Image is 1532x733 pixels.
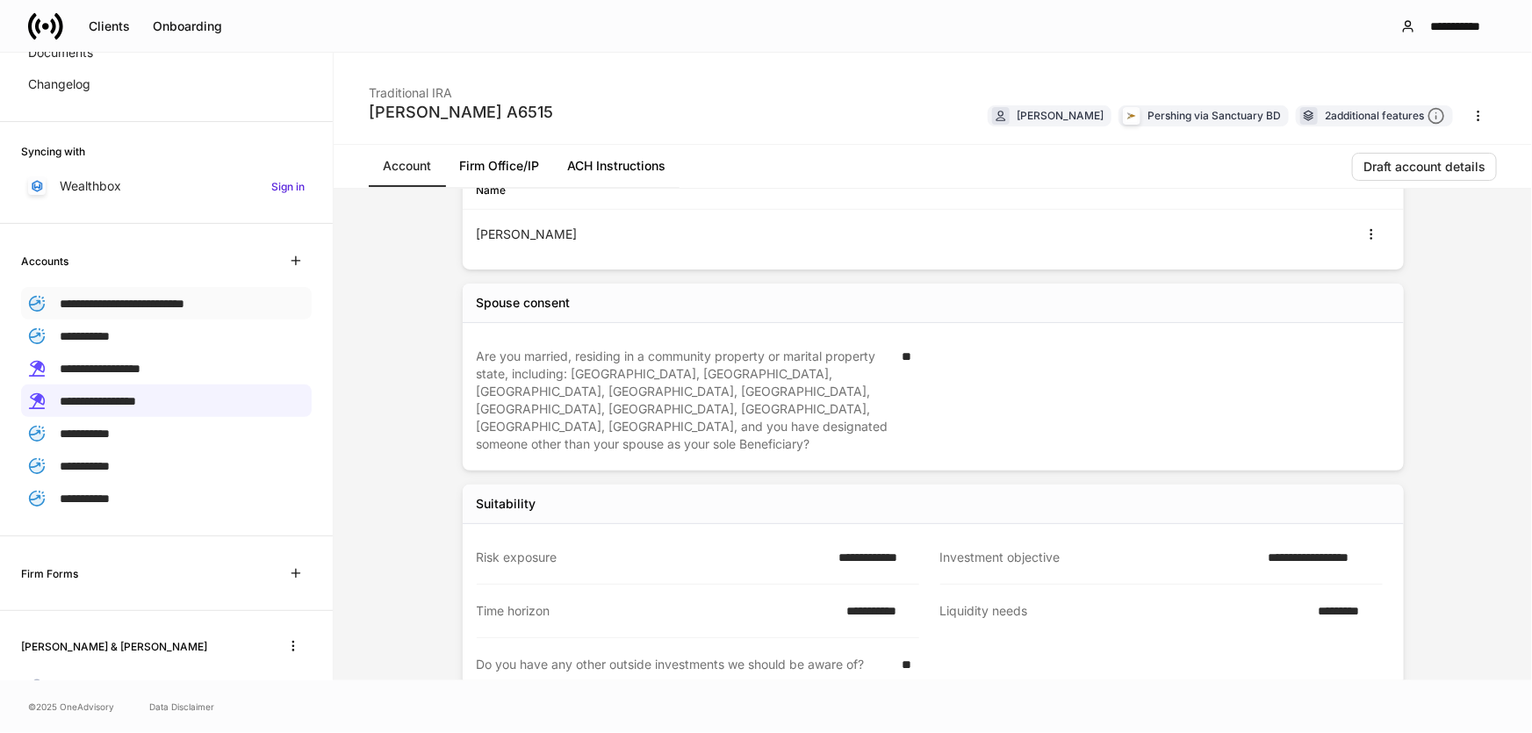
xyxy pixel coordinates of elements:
[477,294,571,312] div: Spouse consent
[21,143,85,160] h6: Syncing with
[28,44,93,61] p: Documents
[477,226,933,243] div: [PERSON_NAME]
[940,602,1308,621] div: Liquidity needs
[21,37,312,68] a: Documents
[21,253,68,269] h6: Accounts
[1017,107,1104,124] div: [PERSON_NAME]
[477,348,892,453] div: Are you married, residing in a community property or marital property state, including: [GEOGRAPH...
[89,20,130,32] div: Clients
[149,700,214,714] a: Data Disclaimer
[477,495,536,513] div: Suitability
[21,638,207,655] h6: [PERSON_NAME] & [PERSON_NAME]
[477,602,837,620] div: Time horizon
[1352,153,1497,181] button: Draft account details
[1363,161,1485,173] div: Draft account details
[477,656,892,673] div: Do you have any other outside investments we should be aware of?
[141,12,234,40] button: Onboarding
[553,145,680,187] a: ACH Instructions
[21,565,78,582] h6: Firm Forms
[21,170,312,202] a: WealthboxSign in
[60,177,121,195] p: Wealthbox
[369,145,445,187] a: Account
[445,145,553,187] a: Firm Office/IP
[477,182,933,198] div: Name
[60,678,161,695] p: [PERSON_NAME]
[1325,107,1445,126] div: 2 additional features
[1147,107,1281,124] div: Pershing via Sanctuary BD
[153,20,222,32] div: Onboarding
[369,74,553,102] div: Traditional IRA
[940,549,1258,566] div: Investment objective
[28,75,90,93] p: Changelog
[28,700,114,714] span: © 2025 OneAdvisory
[77,12,141,40] button: Clients
[21,671,312,702] a: [PERSON_NAME]
[21,68,312,100] a: Changelog
[369,102,553,123] div: [PERSON_NAME] A6515
[271,178,305,195] h6: Sign in
[477,549,829,566] div: Risk exposure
